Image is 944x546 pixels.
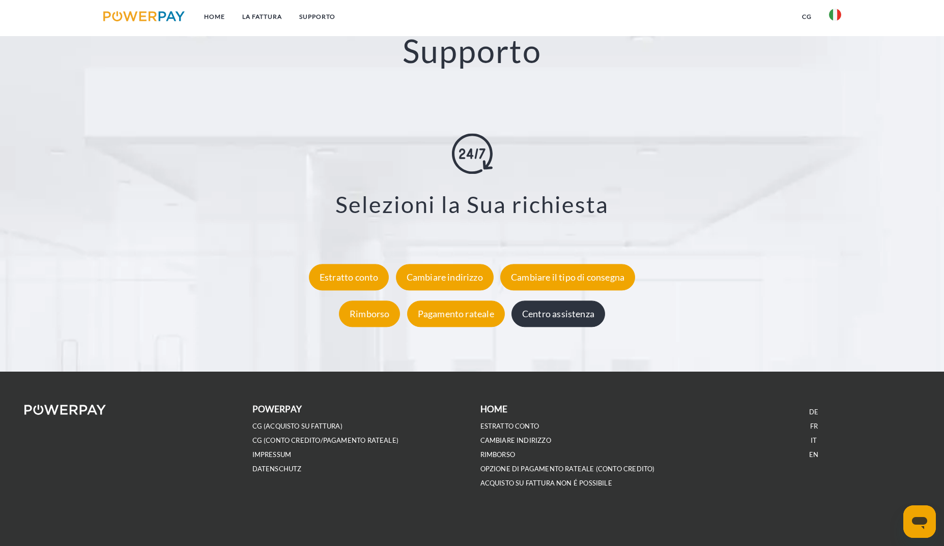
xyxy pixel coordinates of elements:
iframe: Pulsante per aprire la finestra di messaggistica [903,505,936,538]
a: IT [811,436,817,445]
a: Pagamento rateale [405,308,507,319]
a: ESTRATTO CONTO [480,422,539,431]
a: Rimborso [336,308,403,319]
a: IMPRESSUM [252,450,292,459]
a: Cambiare il tipo di consegna [498,271,638,283]
a: Centro assistenza [509,308,608,319]
a: LA FATTURA [234,8,291,26]
img: logo-powerpay-white.svg [24,405,106,415]
a: Home [195,8,234,26]
div: Cambiare il tipo di consegna [500,264,635,290]
div: Pagamento rateale [407,300,505,327]
div: Rimborso [339,300,400,327]
a: Cambiare indirizzo [393,271,496,283]
h3: Selezioni la Sua richiesta [60,190,884,219]
div: Centro assistenza [511,300,605,327]
a: CG (Acquisto su fattura) [252,422,342,431]
a: CG (Conto Credito/Pagamento rateale) [252,436,398,445]
a: CAMBIARE INDIRIZZO [480,436,551,445]
a: FR [810,422,818,431]
div: Cambiare indirizzo [396,264,494,290]
a: CG [793,8,820,26]
a: ACQUISTO SU FATTURA NON É POSSIBILE [480,479,612,488]
a: DE [809,408,818,416]
a: EN [809,450,818,459]
a: RIMBORSO [480,450,515,459]
a: OPZIONE DI PAGAMENTO RATEALE (Conto Credito) [480,465,655,473]
img: online-shopping.svg [452,133,493,174]
b: POWERPAY [252,404,302,414]
a: Estratto conto [306,271,392,283]
a: DATENSCHUTZ [252,465,302,473]
b: Home [480,404,508,414]
img: logo-powerpay.svg [103,11,185,21]
h2: Supporto [47,31,897,71]
a: Supporto [291,8,344,26]
div: Estratto conto [309,264,389,290]
img: it [829,9,841,21]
